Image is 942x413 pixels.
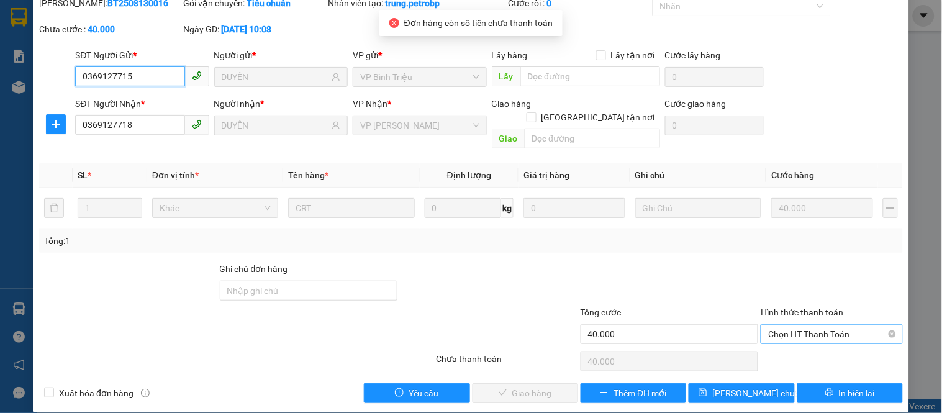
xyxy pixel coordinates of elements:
[665,50,721,60] label: Cước lấy hàng
[581,383,686,403] button: plusThêm ĐH mới
[665,99,727,109] label: Cước giao hàng
[883,198,898,218] button: plus
[75,97,209,111] div: SĐT Người Nhận
[525,129,660,148] input: Dọc đường
[44,234,365,248] div: Tổng: 1
[473,383,578,403] button: checkGiao hàng
[606,48,660,62] span: Lấy tận nơi
[712,386,830,400] span: [PERSON_NAME] chuyển hoàn
[600,388,609,398] span: plus
[581,307,622,317] span: Tổng cước
[141,389,150,397] span: info-circle
[88,24,115,34] b: 40.000
[332,121,340,130] span: user
[75,48,209,62] div: SĐT Người Gửi
[46,114,66,134] button: plus
[665,116,764,135] input: Cước giao hàng
[47,119,65,129] span: plus
[630,163,766,188] th: Ghi chú
[492,99,532,109] span: Giao hàng
[192,71,202,81] span: phone
[184,22,325,36] div: Ngày GD:
[761,307,843,317] label: Hình thức thanh toán
[447,170,491,180] span: Định lượng
[492,66,520,86] span: Lấy
[78,170,88,180] span: SL
[222,70,329,84] input: Tên người gửi
[288,170,328,180] span: Tên hàng
[889,330,896,338] span: close-circle
[839,386,875,400] span: In biên lai
[353,48,486,62] div: VP gửi
[222,119,329,132] input: Tên người nhận
[364,383,469,403] button: exclamation-circleYêu cầu
[501,198,514,218] span: kg
[771,198,873,218] input: 0
[389,18,399,28] span: close-circle
[409,386,439,400] span: Yêu cầu
[492,129,525,148] span: Giao
[665,67,764,87] input: Cước lấy hàng
[160,199,271,217] span: Khác
[699,388,707,398] span: save
[39,22,181,36] div: Chưa cước :
[523,170,569,180] span: Giá trị hàng
[222,24,272,34] b: [DATE] 10:08
[214,97,348,111] div: Người nhận
[54,386,138,400] span: Xuất hóa đơn hàng
[768,325,895,343] span: Chọn HT Thanh Toán
[520,66,660,86] input: Dọc đường
[192,119,202,129] span: phone
[523,198,625,218] input: 0
[771,170,814,180] span: Cước hàng
[635,198,761,218] input: Ghi Chú
[537,111,660,124] span: [GEOGRAPHIC_DATA] tận nơi
[353,99,387,109] span: VP Nhận
[332,73,340,81] span: user
[435,352,579,374] div: Chưa thanh toán
[44,198,64,218] button: delete
[797,383,903,403] button: printerIn biên lai
[395,388,404,398] span: exclamation-circle
[220,281,398,301] input: Ghi chú đơn hàng
[220,264,288,274] label: Ghi chú đơn hàng
[689,383,794,403] button: save[PERSON_NAME] chuyển hoàn
[360,116,479,135] span: VP Minh Hưng
[214,48,348,62] div: Người gửi
[492,50,528,60] span: Lấy hàng
[360,68,479,86] span: VP Bình Triệu
[404,18,553,28] span: Đơn hàng còn số tiền chưa thanh toán
[614,386,666,400] span: Thêm ĐH mới
[152,170,199,180] span: Đơn vị tính
[288,198,414,218] input: VD: Bàn, Ghế
[825,388,834,398] span: printer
